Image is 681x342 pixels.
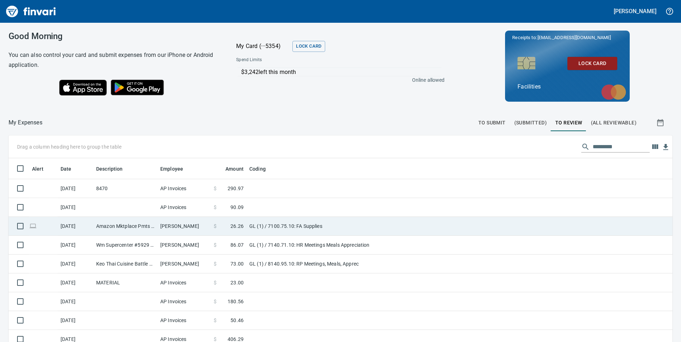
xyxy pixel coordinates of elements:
[9,50,218,70] h6: You can also control your card and submit expenses from our iPhone or Android application.
[228,185,244,192] span: 290.97
[93,217,157,236] td: Amazon Mktplace Pmts [DOMAIN_NAME][URL] WA
[58,217,93,236] td: [DATE]
[518,82,617,91] p: Facilities
[107,76,168,99] img: Get it on Google Play
[157,217,211,236] td: [PERSON_NAME]
[93,236,157,255] td: Wm Supercenter #5929 [GEOGRAPHIC_DATA]
[537,34,612,41] span: [EMAIL_ADDRESS][DOMAIN_NAME]
[157,311,211,330] td: AP Invoices
[555,118,582,127] span: To Review
[230,223,244,230] span: 26.26
[225,165,244,173] span: Amount
[58,311,93,330] td: [DATE]
[61,165,81,173] span: Date
[214,241,217,249] span: $
[93,255,157,273] td: Keo Thai Cuisine Battle Ground [GEOGRAPHIC_DATA]
[660,142,671,153] button: Download Table
[246,217,425,236] td: GL (1) / 7100.75.10: FA Supplies
[292,41,325,52] button: Lock Card
[93,179,157,198] td: 8470
[214,317,217,324] span: $
[598,81,630,103] img: mastercard.svg
[512,34,623,41] p: Receipts to:
[214,298,217,305] span: $
[214,260,217,267] span: $
[214,279,217,286] span: $
[9,118,42,127] p: My Expenses
[9,31,218,41] h3: Good Morning
[32,165,43,173] span: Alert
[214,223,217,230] span: $
[567,57,617,70] button: Lock Card
[514,118,547,127] span: (Submitted)
[96,165,123,173] span: Description
[214,185,217,192] span: $
[230,76,445,84] p: Online allowed
[236,57,353,64] span: Spend Limits
[58,236,93,255] td: [DATE]
[61,165,72,173] span: Date
[59,80,107,96] img: Download on the App Store
[241,68,441,76] p: $3,242 left this month
[296,42,321,50] span: Lock Card
[157,292,211,311] td: AP Invoices
[216,165,244,173] span: Amount
[249,165,266,173] span: Coding
[650,141,660,152] button: Choose columns to display
[160,165,183,173] span: Employee
[4,3,58,20] img: Finvari
[228,298,244,305] span: 180.56
[17,143,121,150] p: Drag a column heading here to group the table
[614,7,656,15] h5: [PERSON_NAME]
[9,118,42,127] nav: breadcrumb
[249,165,275,173] span: Coding
[236,42,290,50] p: My Card (···5354)
[93,273,157,292] td: MATERIAL
[591,118,636,127] span: (All Reviewable)
[230,241,244,249] span: 86.07
[29,224,37,228] span: Online transaction
[157,255,211,273] td: [PERSON_NAME]
[478,118,506,127] span: To Submit
[157,236,211,255] td: [PERSON_NAME]
[230,317,244,324] span: 50.46
[157,198,211,217] td: AP Invoices
[58,292,93,311] td: [DATE]
[32,165,53,173] span: Alert
[246,255,425,273] td: GL (1) / 8140.95.10: RP Meetings, Meals, Apprec
[58,198,93,217] td: [DATE]
[650,114,672,131] button: Show transactions within a particular date range
[157,179,211,198] td: AP Invoices
[612,6,658,17] button: [PERSON_NAME]
[246,236,425,255] td: GL (1) / 7140.71.10: HR Meetings Meals Appreciation
[58,179,93,198] td: [DATE]
[573,59,612,68] span: Lock Card
[214,204,217,211] span: $
[230,204,244,211] span: 90.09
[230,260,244,267] span: 73.00
[230,279,244,286] span: 23.00
[58,273,93,292] td: [DATE]
[160,165,192,173] span: Employee
[58,255,93,273] td: [DATE]
[96,165,132,173] span: Description
[157,273,211,292] td: AP Invoices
